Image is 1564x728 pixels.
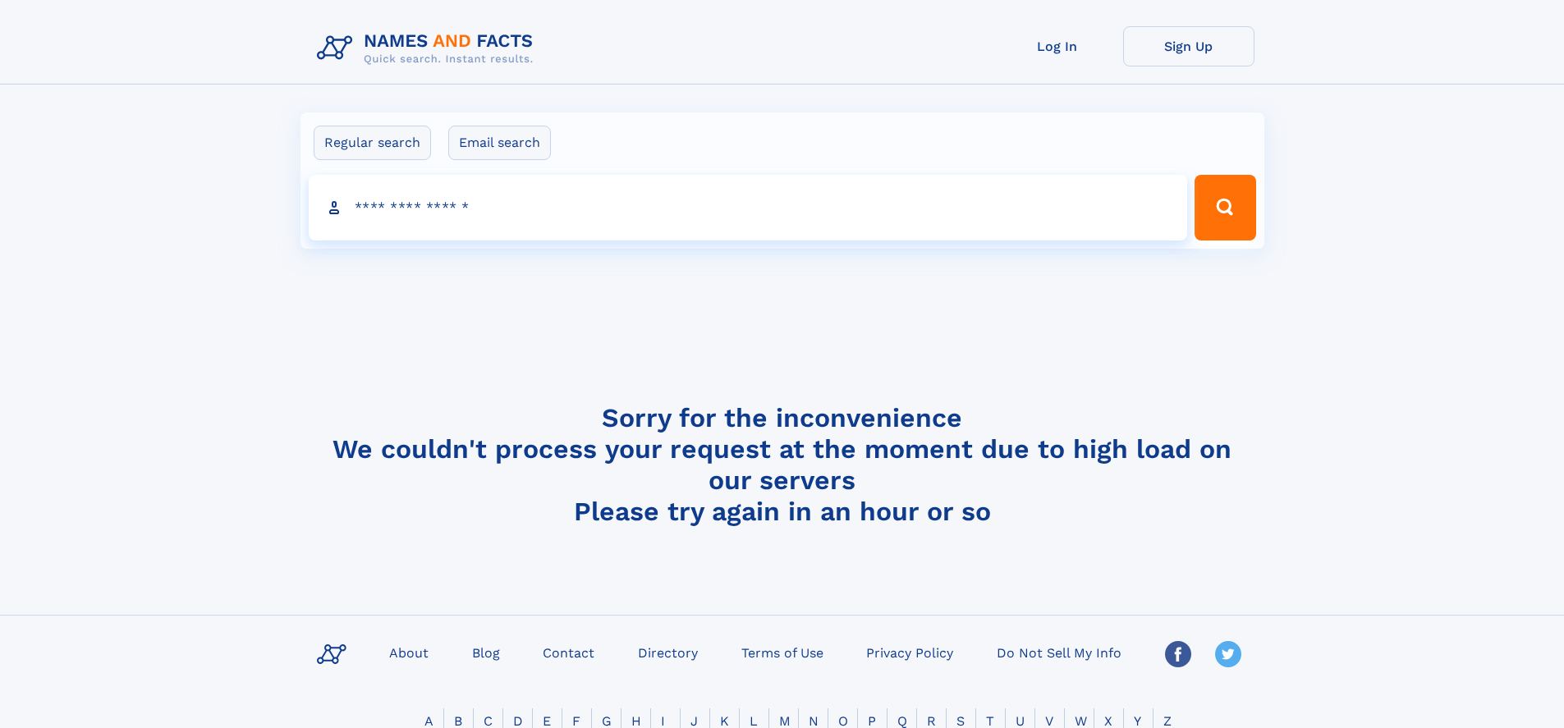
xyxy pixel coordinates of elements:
a: Do Not Sell My Info [990,640,1128,664]
img: Logo Names and Facts [310,26,547,71]
label: Email search [448,126,551,160]
button: Search Button [1195,175,1255,240]
h4: Sorry for the inconvenience We couldn't process your request at the moment due to high load on ou... [310,402,1254,527]
img: Twitter [1215,641,1241,667]
img: Facebook [1165,641,1191,667]
a: Privacy Policy [860,640,960,664]
a: Directory [631,640,704,664]
a: Blog [466,640,507,664]
a: About [383,640,435,664]
a: Terms of Use [735,640,830,664]
label: Regular search [314,126,431,160]
input: search input [309,175,1188,240]
a: Sign Up [1123,26,1254,66]
a: Contact [536,640,601,664]
a: Log In [992,26,1123,66]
